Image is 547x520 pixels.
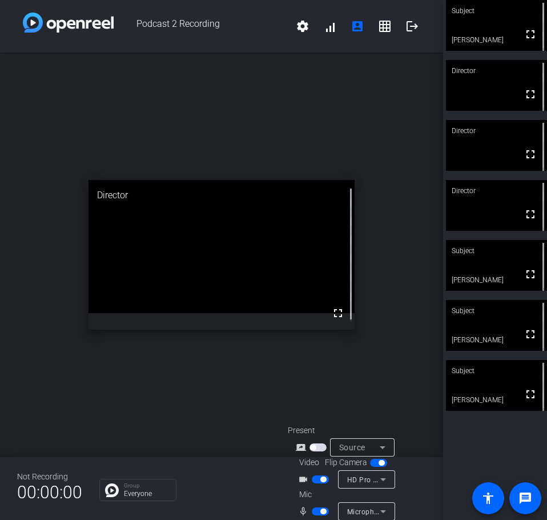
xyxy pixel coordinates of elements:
mat-icon: fullscreen [524,27,537,41]
span: 00:00:00 [17,478,82,506]
img: Chat Icon [105,483,119,497]
mat-icon: fullscreen [524,87,537,101]
p: Group [124,483,170,489]
div: Director [446,60,547,82]
span: Source [339,443,365,452]
div: Director [446,120,547,142]
img: white-gradient.svg [23,13,114,33]
span: HD Pro Webcam C920 (046d:0892) [347,475,465,484]
div: Subject [446,300,547,322]
mat-icon: accessibility [481,491,495,505]
div: Subject [446,240,547,262]
mat-icon: logout [405,19,419,33]
mat-icon: fullscreen [524,327,537,341]
mat-icon: fullscreen [524,387,537,401]
span: Microphone (HD Pro Webcam C920) (046d:0892) [347,507,512,516]
mat-icon: mic_none [298,505,312,518]
div: Mic [288,489,402,501]
mat-icon: account_box [351,19,364,33]
span: Video [299,457,319,469]
mat-icon: videocam_outline [298,473,312,486]
div: Subject [446,360,547,382]
div: Not Recording [17,471,82,483]
mat-icon: fullscreen [331,306,345,320]
div: Director [446,180,547,202]
mat-icon: fullscreen [524,147,537,161]
span: Flip Camera [325,457,367,469]
button: signal_cellular_alt [316,13,344,40]
div: Present [288,425,402,437]
mat-icon: grid_on [378,19,392,33]
p: Everyone [124,490,170,497]
span: Podcast 2 Recording [114,13,289,40]
mat-icon: settings [296,19,309,33]
mat-icon: message [518,491,532,505]
mat-icon: screen_share_outline [296,441,309,454]
mat-icon: fullscreen [524,207,537,221]
div: Director [89,180,355,211]
mat-icon: fullscreen [524,267,537,281]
